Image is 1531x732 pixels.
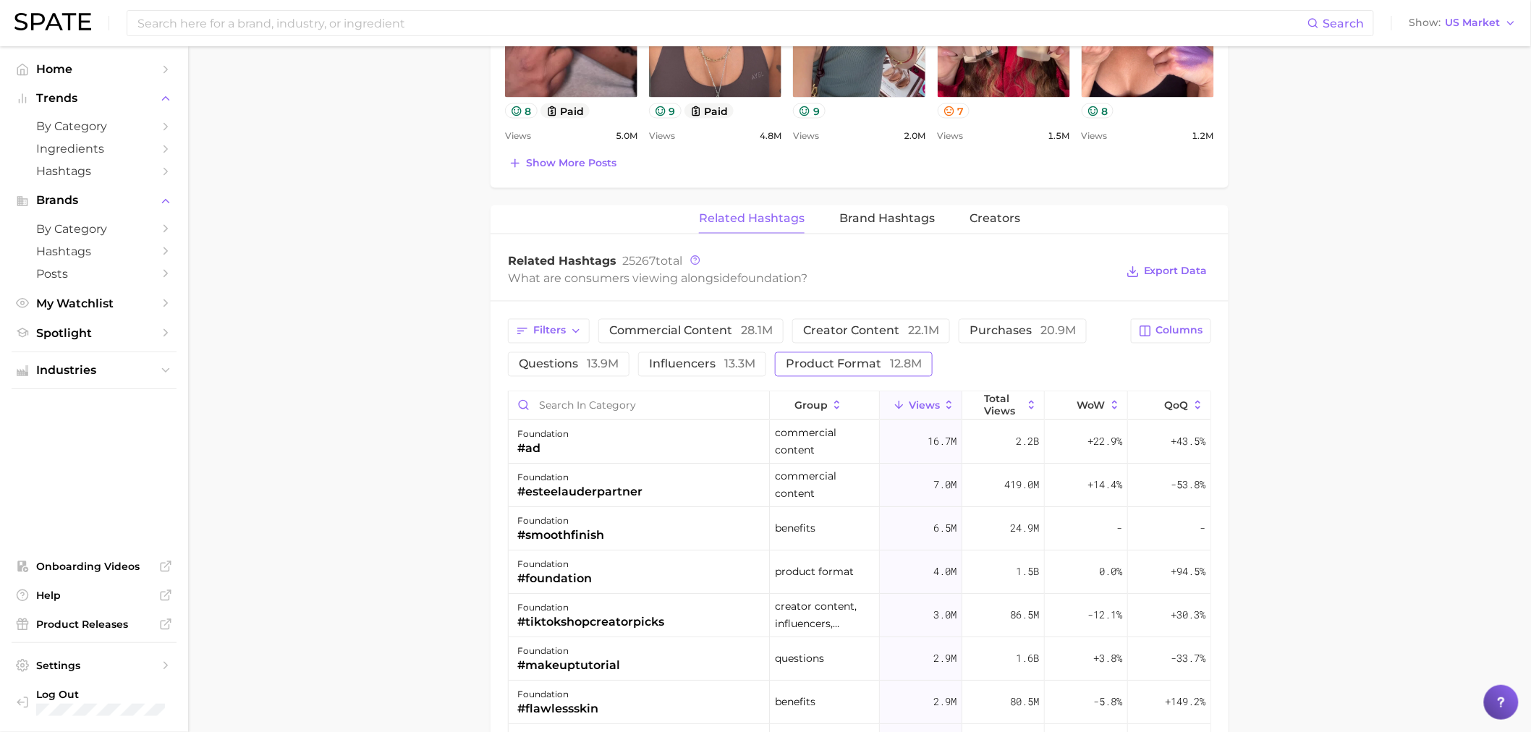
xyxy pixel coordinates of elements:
[938,127,964,145] span: Views
[794,400,828,412] span: group
[36,244,152,258] span: Hashtags
[36,364,152,377] span: Industries
[509,681,1210,725] button: foundation#flawlessskinbenefits2.9m80.5m-5.8%+149.2%
[1099,563,1122,581] span: 0.0%
[1093,650,1122,668] span: +3.8%
[509,638,1210,681] button: foundation#makeuptutorialquestions2.9m1.6b+3.8%-33.7%
[36,659,152,672] span: Settings
[36,589,152,602] span: Help
[509,421,1210,464] button: foundation#adcommercial content16.7m2.2b+22.9%+43.5%
[12,58,177,80] a: Home
[517,643,620,660] div: foundation
[517,556,592,574] div: foundation
[36,194,152,207] span: Brands
[517,484,642,501] div: #esteelauderpartner
[775,520,815,537] span: benefits
[12,137,177,160] a: Ingredients
[12,263,177,285] a: Posts
[890,357,922,371] span: 12.8m
[1144,265,1208,278] span: Export Data
[36,119,152,133] span: by Category
[519,359,619,370] span: questions
[1171,477,1205,494] span: -53.8%
[775,694,815,711] span: benefits
[1016,563,1039,581] span: 1.5b
[616,127,637,145] span: 5.0m
[517,441,569,458] div: #ad
[908,324,939,338] span: 22.1m
[938,103,970,119] button: 7
[36,560,152,573] span: Onboarding Videos
[1171,433,1205,451] span: +43.5%
[1048,127,1070,145] span: 1.5m
[517,657,620,675] div: #makeuptutorial
[12,88,177,109] button: Trends
[1087,433,1122,451] span: +22.9%
[933,477,957,494] span: 7.0m
[649,359,755,370] span: influencers
[1165,400,1189,412] span: QoQ
[970,325,1076,337] span: purchases
[1082,127,1108,145] span: Views
[509,392,769,420] input: Search in category
[517,614,664,631] div: #tiktokshopcreatorpicks
[1171,563,1205,581] span: +94.5%
[36,92,152,105] span: Trends
[909,400,940,412] span: Views
[36,142,152,156] span: Ingredients
[526,157,616,169] span: Show more posts
[12,322,177,344] a: Spotlight
[1016,650,1039,668] span: 1.6b
[12,115,177,137] a: by Category
[505,103,538,119] button: 8
[508,269,1116,289] div: What are consumers viewing alongside ?
[786,359,922,370] span: product format
[517,426,569,443] div: foundation
[517,571,592,588] div: #foundation
[12,613,177,635] a: Product Releases
[933,694,957,711] span: 2.9m
[724,357,755,371] span: 13.3m
[1077,400,1106,412] span: WoW
[1200,520,1205,537] span: -
[509,595,1210,638] button: foundation#tiktokshopcreatorpickscreator content, influencers, retailers3.0m86.5m-12.1%+30.3%
[1116,520,1122,537] span: -
[12,240,177,263] a: Hashtags
[1123,262,1211,282] button: Export Data
[12,556,177,577] a: Onboarding Videos
[775,563,854,581] span: product format
[517,701,598,718] div: #flawlessskin
[12,359,177,381] button: Industries
[12,190,177,211] button: Brands
[509,464,1210,508] button: foundation#esteelauderpartnercommercial content7.0m419.0m+14.4%-53.8%
[540,103,590,119] button: paid
[12,292,177,315] a: My Watchlist
[1446,19,1501,27] span: US Market
[1010,520,1039,537] span: 24.9m
[839,213,935,226] span: Brand Hashtags
[1087,607,1122,624] span: -12.1%
[1409,19,1441,27] span: Show
[1010,694,1039,711] span: 80.5m
[587,357,619,371] span: 13.9m
[517,527,604,545] div: #smoothfinish
[12,684,177,720] a: Log out. Currently logged in with e-mail caitlin.delaney@loreal.com.
[1128,392,1210,420] button: QoQ
[509,551,1210,595] button: foundation#foundationproduct format4.0m1.5b0.0%+94.5%
[36,62,152,76] span: Home
[962,392,1045,420] button: Total Views
[1192,127,1214,145] span: 1.2m
[622,255,682,268] span: total
[760,127,781,145] span: 4.8m
[970,213,1020,226] span: Creators
[1040,324,1076,338] span: 20.9m
[36,164,152,178] span: Hashtags
[505,127,531,145] span: Views
[793,103,826,119] button: 9
[803,325,939,337] span: creator content
[928,433,957,451] span: 16.7m
[533,325,566,337] span: Filters
[12,218,177,240] a: by Category
[775,425,874,459] span: commercial content
[509,508,1210,551] button: foundation#smoothfinishbenefits6.5m24.9m--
